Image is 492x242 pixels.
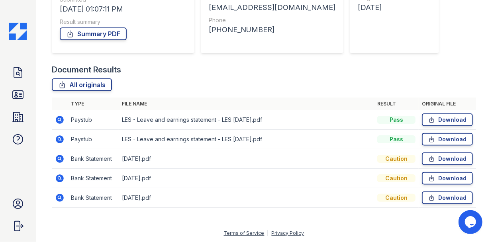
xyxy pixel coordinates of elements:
[422,172,473,185] a: Download
[68,130,119,149] td: Paystub
[422,133,473,146] a: Download
[358,2,411,13] div: [DATE]
[68,98,119,110] th: Type
[119,110,374,130] td: LES - Leave and earnings statement - LES [DATE].pdf
[224,230,265,236] a: Terms of Service
[459,210,484,234] iframe: chat widget
[422,152,473,165] a: Download
[60,4,186,15] div: [DATE] 01:07:11 PM
[119,149,374,169] td: [DATE].pdf
[119,98,374,110] th: File name
[60,18,186,26] div: Result summary
[422,113,473,126] a: Download
[272,230,304,236] a: Privacy Policy
[377,174,416,182] div: Caution
[422,191,473,204] a: Download
[419,98,476,110] th: Original file
[60,27,127,40] a: Summary PDF
[374,98,419,110] th: Result
[377,135,416,143] div: Pass
[209,24,335,35] div: [PHONE_NUMBER]
[209,16,335,24] div: Phone
[9,23,27,40] img: CE_Icon_Blue-c292c112584629df590d857e76928e9f676e5b41ef8f769ba2f05ee15b207248.png
[267,230,269,236] div: |
[209,2,335,13] div: [EMAIL_ADDRESS][DOMAIN_NAME]
[68,188,119,208] td: Bank Statement
[119,130,374,149] td: LES - Leave and earnings statement - LES [DATE].pdf
[119,188,374,208] td: [DATE].pdf
[119,169,374,188] td: [DATE].pdf
[52,64,121,75] div: Document Results
[68,149,119,169] td: Bank Statement
[68,169,119,188] td: Bank Statement
[377,194,416,202] div: Caution
[68,110,119,130] td: Paystub
[377,116,416,124] div: Pass
[377,155,416,163] div: Caution
[52,78,112,91] a: All originals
